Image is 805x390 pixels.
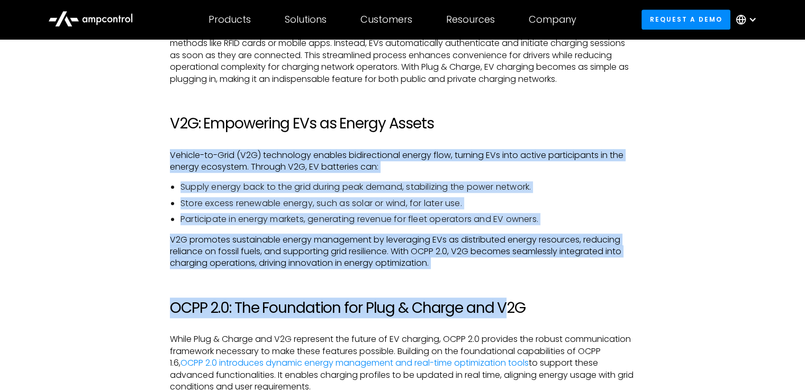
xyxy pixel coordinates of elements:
[180,181,635,193] li: Supply energy back to the grid during peak demand, stabilizing the power network.
[180,198,635,209] li: Store excess renewable energy, such as solar or wind, for later use.
[285,14,327,25] div: Solutions
[446,14,495,25] div: Resources
[360,14,412,25] div: Customers
[170,299,635,317] h2: OCPP 2.0: The Foundation for Plug & Charge and V2G
[529,14,576,25] div: Company
[170,115,635,133] h2: V2G: Empowering EVs as Energy Assets
[170,150,635,173] p: Vehicle-to-Grid (V2G) technology enables bidirectional energy flow, turning EVs into active parti...
[170,26,635,85] p: Plug & Charge, powered by ISO 15118 integration in OCPP 2.0, eliminates the need for manual authe...
[180,357,529,369] a: OCPP 2.0 introduces dynamic energy management and real-time optimization tools
[209,14,251,25] div: Products
[641,10,730,29] a: Request a demo
[180,213,635,225] li: Participate in energy markets, generating revenue for fleet operators and EV owners.
[170,234,635,270] p: V2G promotes sustainable energy management by leveraging EVs as distributed energy resources, red...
